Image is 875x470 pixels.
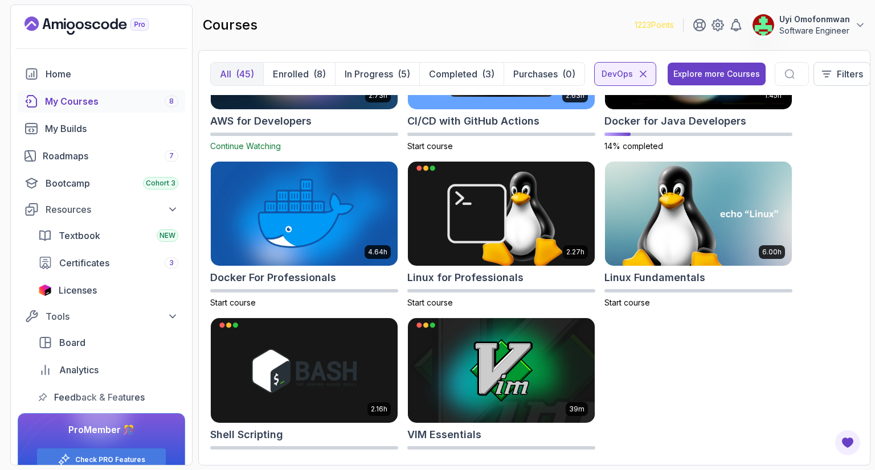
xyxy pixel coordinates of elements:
button: user profile imageUyi OmofonmwanSoftware Engineer [752,14,866,36]
a: textbook [31,224,185,247]
h2: courses [203,16,257,34]
p: 2.73h [369,91,387,100]
div: (8) [313,67,326,81]
div: Home [46,67,178,81]
button: Tools [18,306,185,327]
a: certificates [31,252,185,274]
h2: Docker for Java Developers [604,113,746,129]
span: Continue Watching [210,141,281,151]
button: Resources [18,199,185,220]
button: Filters [813,62,870,86]
button: Completed(3) [419,63,504,85]
div: Resources [46,203,178,216]
h2: VIM Essentials [407,427,481,443]
a: Landing page [24,17,175,35]
p: All [220,67,231,81]
span: Cohort 3 [146,179,175,188]
a: builds [18,117,185,140]
div: Roadmaps [43,149,178,163]
span: Start course [407,141,453,151]
a: home [18,63,185,85]
span: 14% completed [604,141,663,151]
p: 1223 Points [635,19,674,31]
span: NEW [160,231,175,240]
div: My Courses [45,94,178,108]
button: Open Feedback Button [834,429,861,456]
span: 8 [169,97,174,106]
button: Enrolled(8) [263,63,335,85]
button: Purchases(0) [504,63,584,85]
span: Board [59,336,85,349]
span: Start course [210,298,256,307]
span: 3 [169,258,174,267]
div: Bootcamp [46,176,178,190]
div: My Builds [45,122,178,135]
p: In Progress [345,67,393,81]
div: (3) [482,67,494,81]
p: 2.16h [371,405,387,414]
h2: Shell Scripting [210,427,283,443]
p: Filters [837,67,863,81]
button: In Progress(5) [335,63,419,85]
p: Software Engineer [779,25,850,36]
div: (45) [236,67,254,81]
p: 4.64h [368,248,387,257]
p: Completed [429,67,477,81]
p: Enrolled [273,67,309,81]
p: 2.27h [566,248,584,257]
img: Linux for Professionals card [408,162,595,266]
span: Start course [604,298,650,307]
a: courses [18,90,185,113]
a: analytics [31,358,185,381]
img: Shell Scripting card [211,318,398,423]
button: All(45) [211,63,263,85]
span: Start course [407,298,453,307]
p: DevOps [602,68,633,80]
span: Analytics [59,363,99,377]
img: Docker For Professionals card [211,162,398,266]
p: Purchases [513,67,558,81]
button: Explore more Courses [668,63,766,85]
span: Licenses [59,283,97,297]
img: Linux Fundamentals card [605,162,792,266]
p: 6.00h [762,248,782,257]
a: board [31,331,185,354]
span: Feedback & Features [54,390,145,404]
h2: Docker For Professionals [210,270,336,286]
h2: Linux Fundamentals [604,270,705,286]
div: Explore more Courses [673,68,760,80]
p: 2.63h [566,91,584,100]
span: Textbook [59,229,100,242]
div: (0) [562,67,575,81]
span: 7 [169,151,174,160]
h2: CI/CD with GitHub Actions [407,113,539,129]
p: 39m [569,405,584,414]
span: Certificates [59,256,109,270]
img: jetbrains icon [38,285,52,296]
p: 1.45h [764,91,782,100]
div: (5) [398,67,410,81]
a: roadmaps [18,145,185,167]
div: Tools [46,310,178,323]
a: bootcamp [18,172,185,195]
img: user profile image [753,14,774,36]
h2: Linux for Professionals [407,270,524,286]
p: Uyi Omofonmwan [779,14,850,25]
a: feedback [31,386,185,409]
a: licenses [31,279,185,302]
a: Check PRO Features [75,455,145,464]
img: VIM Essentials card [408,318,595,423]
h2: AWS for Developers [210,113,312,129]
